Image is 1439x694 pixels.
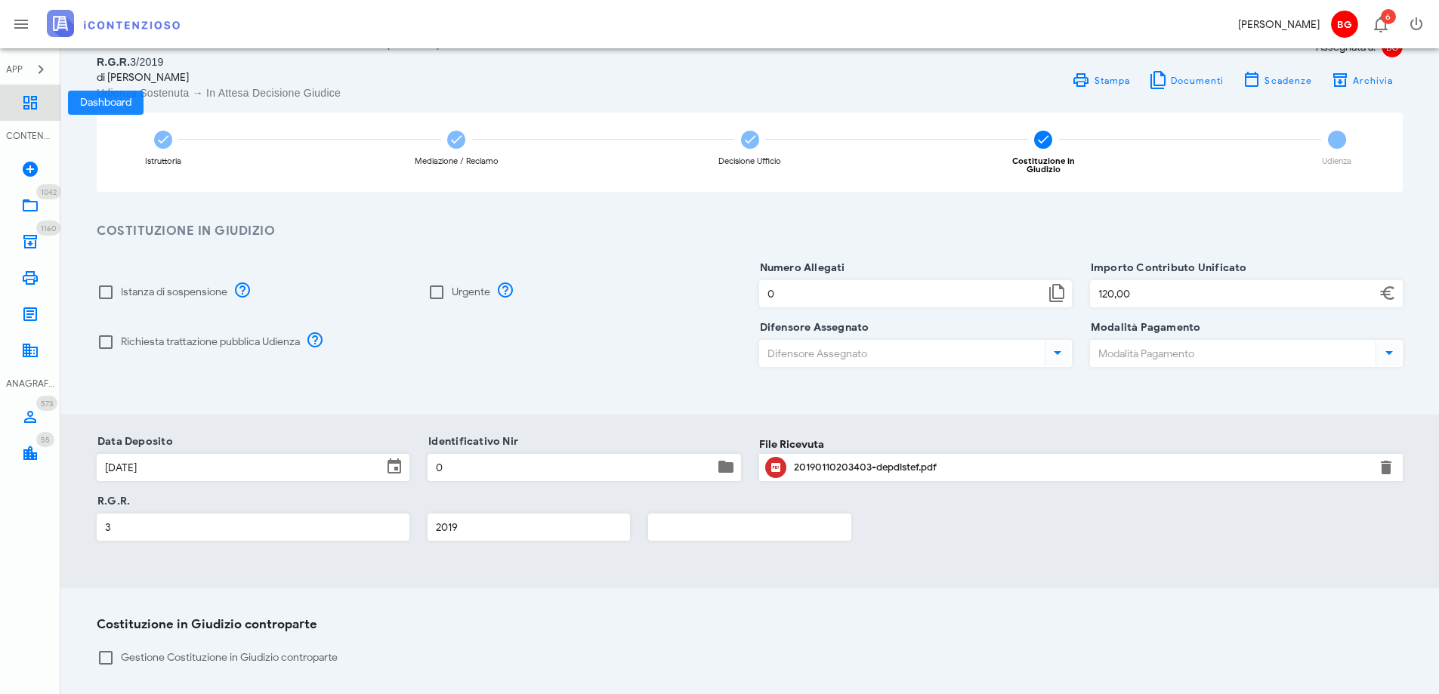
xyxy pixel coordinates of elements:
[41,435,50,445] span: 55
[1086,261,1247,276] label: Importo Contributo Unificato
[1234,69,1322,91] button: Scadenze
[97,85,741,100] div: Udienza Sostenuta → In Attesa Decisione Giudice
[1322,157,1351,165] div: Udienza
[765,457,786,478] button: Clicca per aprire un'anteprima del file o scaricarlo
[36,221,60,236] span: Distintivo
[1381,9,1396,24] span: Distintivo
[996,157,1092,174] div: Costituzione in Giudizio
[6,377,54,390] div: ANAGRAFICA
[41,399,53,409] span: 573
[93,434,173,449] label: Data Deposito
[718,157,781,165] div: Decisione Ufficio
[36,184,61,199] span: Distintivo
[1063,69,1139,91] a: Stampa
[1321,69,1403,91] button: Archivia
[755,320,869,335] label: Difensore Assegnato
[41,224,56,233] span: 1160
[794,455,1369,480] div: Clicca per aprire un'anteprima del file o scaricarlo
[1091,341,1373,366] input: Modalità Pagamento
[1328,131,1346,149] span: 5
[794,461,1369,473] div: 20190110203403-depdistef.pdf
[1139,69,1234,91] button: Documenti
[121,285,227,300] label: Istanza di sospensione
[97,222,1403,241] h3: Costituzione in Giudizio
[97,54,741,69] div: 3/2019
[97,514,409,540] input: R.G.R.
[121,650,1403,665] label: Gestione Costituzione in Giudizio controparte
[145,157,181,165] div: Istruttoria
[1331,11,1358,38] span: BG
[452,285,490,300] label: Urgente
[97,56,130,68] span: R.G.R.
[1086,320,1201,335] label: Modalità Pagamento
[1091,281,1376,307] input: Importo Contributo Unificato
[97,69,741,85] div: di [PERSON_NAME]
[424,434,518,449] label: Identificativo Nir
[6,129,54,143] div: CONTENZIOSO
[1326,6,1362,42] button: BG
[121,335,300,350] label: Richiesta trattazione pubblica Udienza
[1238,17,1320,32] div: [PERSON_NAME]
[760,341,1042,366] input: Difensore Assegnato
[97,615,1403,634] h3: Costituzione in Giudizio controparte
[1362,6,1398,42] button: Distintivo
[760,281,1045,307] input: Numero Allegati
[1170,75,1224,86] span: Documenti
[47,10,180,37] img: logo-text-2x.png
[428,455,713,480] input: Identificativo Nir
[1264,75,1312,86] span: Scadenze
[415,157,499,165] div: Mediazione / Reclamo
[1093,75,1130,86] span: Stampa
[36,432,54,447] span: Distintivo
[755,261,845,276] label: Numero Allegati
[41,187,57,197] span: 1042
[1352,75,1394,86] span: Archivia
[36,396,57,411] span: Distintivo
[1377,458,1395,477] button: Elimina
[93,494,130,509] label: R.G.R.
[759,436,824,452] label: File Ricevuta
